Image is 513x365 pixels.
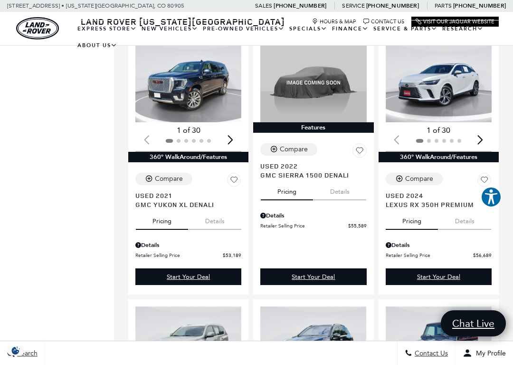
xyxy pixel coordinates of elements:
div: Pricing Details - GMC Sierra 1500 Denali [260,211,366,220]
aside: Accessibility Help Desk [481,187,502,209]
a: Start Your Deal [386,268,492,285]
span: Used 2021 [135,191,234,200]
div: undefined - GMC Yukon XL Denali [135,268,241,285]
div: Compare [405,175,433,183]
span: Land Rover [US_STATE][GEOGRAPHIC_DATA] [81,16,285,27]
img: 2022 GMC Sierra 1500 Denali [260,43,366,122]
button: Compare Vehicle [260,143,317,156]
span: Chat Live [447,317,499,330]
img: 2024 Lexus RX 350h Premium 1 [386,43,492,122]
a: Retailer Selling Price $55,589 [260,222,366,229]
a: New Vehicles [139,20,200,37]
button: details tab [189,209,241,230]
div: 1 of 30 [135,125,241,136]
button: Save Vehicle [477,173,492,191]
button: pricing tab [136,209,188,230]
a: Start Your Deal [260,268,366,285]
span: My Profile [472,349,506,357]
span: Used 2022 [260,161,359,170]
div: Features [253,122,373,133]
div: 1 / 2 [135,43,241,122]
nav: Main Navigation [75,20,499,54]
span: Retailer Selling Price [135,252,223,259]
span: Sales [255,2,272,9]
div: 1 of 30 [386,125,492,136]
div: Compare [280,145,308,154]
a: Visit Our Jaguar Website [416,19,494,25]
div: Pricing Details - GMC Yukon XL Denali [135,241,241,249]
button: Compare Vehicle [135,173,192,185]
button: pricing tab [386,209,438,230]
button: details tab [313,179,366,200]
a: [STREET_ADDRESS] • [US_STATE][GEOGRAPHIC_DATA], CO 80905 [7,2,184,9]
button: Open user profile menu [456,341,513,365]
a: Hours & Map [312,19,356,25]
a: About Us [75,37,120,54]
div: undefined - GMC Sierra 1500 Denali [260,268,366,285]
a: land-rover [16,17,59,39]
div: Compare [155,175,183,183]
a: [PHONE_NUMBER] [453,2,506,10]
img: 2021 GMC Yukon XL Denali 1 [135,43,241,122]
img: Land Rover [16,17,59,39]
span: $53,189 [223,252,241,259]
button: Explore your accessibility options [481,187,502,207]
div: Next slide [224,129,237,150]
a: Service & Parts [371,20,440,37]
a: EXPRESS STORE [75,20,139,37]
span: $56,689 [473,252,492,259]
a: Finance [330,20,371,37]
a: Used 2021GMC Yukon XL Denali [135,191,241,209]
a: Chat Live [441,310,506,336]
a: Research [440,20,486,37]
button: pricing tab [261,179,313,200]
a: Retailer Selling Price $56,689 [386,252,492,259]
a: Land Rover [US_STATE][GEOGRAPHIC_DATA] [75,16,291,27]
span: Retailer Selling Price [386,252,473,259]
span: Retailer Selling Price [260,222,348,229]
button: details tab [438,209,491,230]
button: Save Vehicle [227,173,241,191]
section: Click to Open Cookie Consent Modal [5,345,27,355]
div: 1 / 2 [386,43,492,122]
span: Parts [435,2,452,9]
a: Specials [287,20,330,37]
span: Service [342,2,364,9]
span: $55,589 [348,222,367,229]
span: GMC Yukon XL Denali [135,200,234,209]
a: Retailer Selling Price $53,189 [135,252,241,259]
button: Compare Vehicle [386,173,443,185]
a: Start Your Deal [135,268,241,285]
div: 360° WalkAround/Features [128,152,248,162]
div: Pricing Details - Lexus RX 350h Premium [386,241,492,249]
div: undefined - Lexus RX 350h Premium [386,268,492,285]
img: Opt-Out Icon [5,345,27,355]
button: Save Vehicle [352,143,367,161]
a: Used 2022GMC Sierra 1500 Denali [260,161,366,179]
span: GMC Sierra 1500 Denali [260,170,359,179]
a: [PHONE_NUMBER] [274,2,326,10]
a: Pre-Owned Vehicles [200,20,287,37]
a: [PHONE_NUMBER] [366,2,419,10]
a: Used 2024Lexus RX 350h Premium [386,191,492,209]
span: Used 2024 [386,191,484,200]
a: Contact Us [363,19,404,25]
span: Lexus RX 350h Premium [386,200,484,209]
div: Next slide [474,129,487,150]
div: 360° WalkAround/Features [379,152,499,162]
span: Contact Us [412,349,448,357]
